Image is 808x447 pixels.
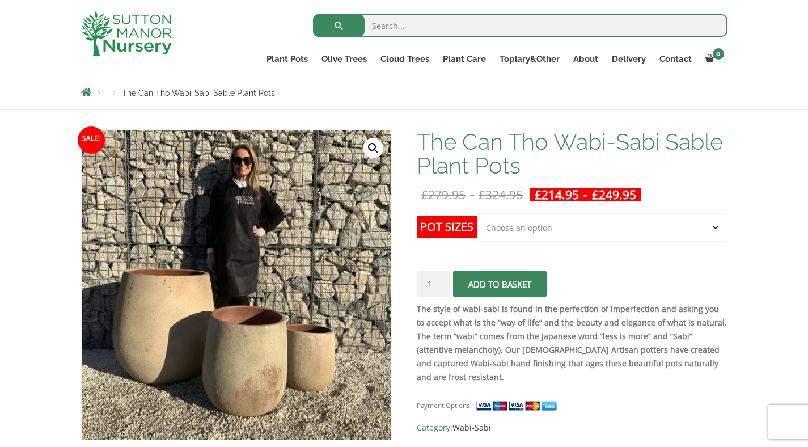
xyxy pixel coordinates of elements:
[453,271,547,297] button: Add to basket
[479,187,485,203] span: £
[421,187,466,203] bdi: 279.95
[81,11,172,56] img: logo
[122,88,275,98] span: The Can Tho Wabi-Sabi Sable Plant Pots
[452,422,491,433] a: Wabi-Sabi
[417,130,727,178] h1: The Can Tho Wabi-Sabi Sable Plant Pots
[81,88,727,97] nav: Breadcrumbs
[363,138,383,158] a: View full-screen image gallery
[592,187,636,203] bdi: 249.95
[436,51,493,67] a: Plant Care
[421,187,428,203] span: £
[417,421,727,435] span: Category:
[479,187,523,203] bdi: 324.95
[417,271,451,297] input: Product quantity
[699,51,727,67] a: 0
[417,401,472,410] small: Payment Options:
[530,188,641,201] ins: -
[417,188,527,201] del: -
[315,51,374,67] a: Olive Trees
[535,187,579,203] bdi: 214.95
[493,51,566,67] a: Topiary&Other
[566,51,605,67] a: About
[313,14,727,37] input: Search...
[592,187,599,203] span: £
[260,51,315,67] a: Plant Pots
[605,51,653,67] a: Delivery
[653,51,699,67] a: Contact
[78,126,105,154] span: Sale!
[374,51,436,67] a: Cloud Trees
[713,48,724,60] span: 0
[535,187,542,203] span: £
[476,400,561,412] img: payment supported
[417,303,727,382] strong: The style of wabi-sabi is found in the perfection of imperfection and asking you to accept what i...
[417,216,477,238] label: Pot Sizes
